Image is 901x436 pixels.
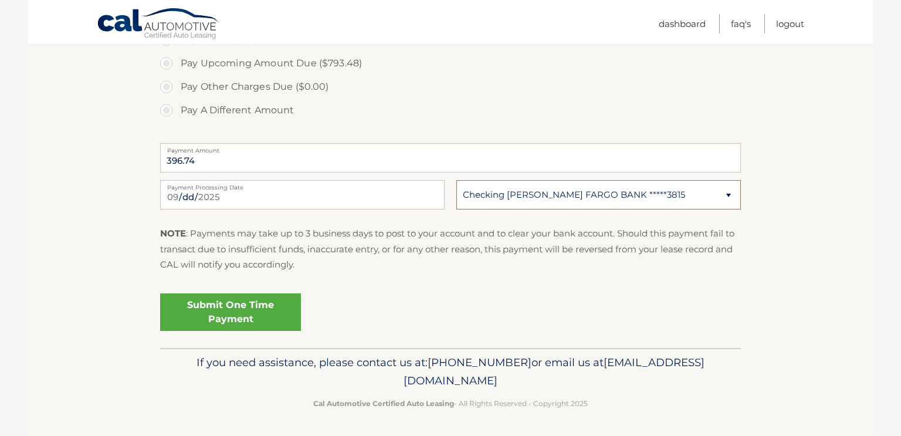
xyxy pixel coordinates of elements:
[776,14,804,33] a: Logout
[428,356,531,369] span: [PHONE_NUMBER]
[160,180,445,209] input: Payment Date
[168,397,733,410] p: - All Rights Reserved - Copyright 2025
[160,226,741,272] p: : Payments may take up to 3 business days to post to your account and to clear your bank account....
[731,14,751,33] a: FAQ's
[97,8,220,42] a: Cal Automotive
[160,75,741,99] label: Pay Other Charges Due ($0.00)
[659,14,706,33] a: Dashboard
[160,180,445,190] label: Payment Processing Date
[160,228,186,239] strong: NOTE
[313,399,454,408] strong: Cal Automotive Certified Auto Leasing
[160,143,741,173] input: Payment Amount
[160,293,301,331] a: Submit One Time Payment
[168,353,733,391] p: If you need assistance, please contact us at: or email us at
[160,52,741,75] label: Pay Upcoming Amount Due ($793.48)
[160,99,741,122] label: Pay A Different Amount
[160,143,741,153] label: Payment Amount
